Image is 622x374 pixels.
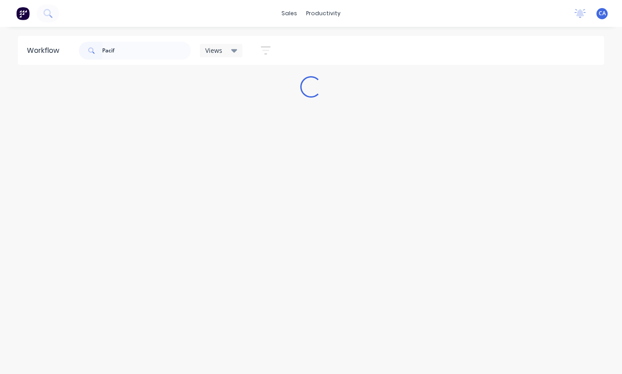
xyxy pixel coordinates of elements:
span: CA [599,9,606,17]
div: productivity [302,7,345,20]
input: Search for orders... [102,42,191,60]
div: sales [277,7,302,20]
img: Factory [16,7,30,20]
span: Views [205,46,222,55]
div: Workflow [27,45,64,56]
